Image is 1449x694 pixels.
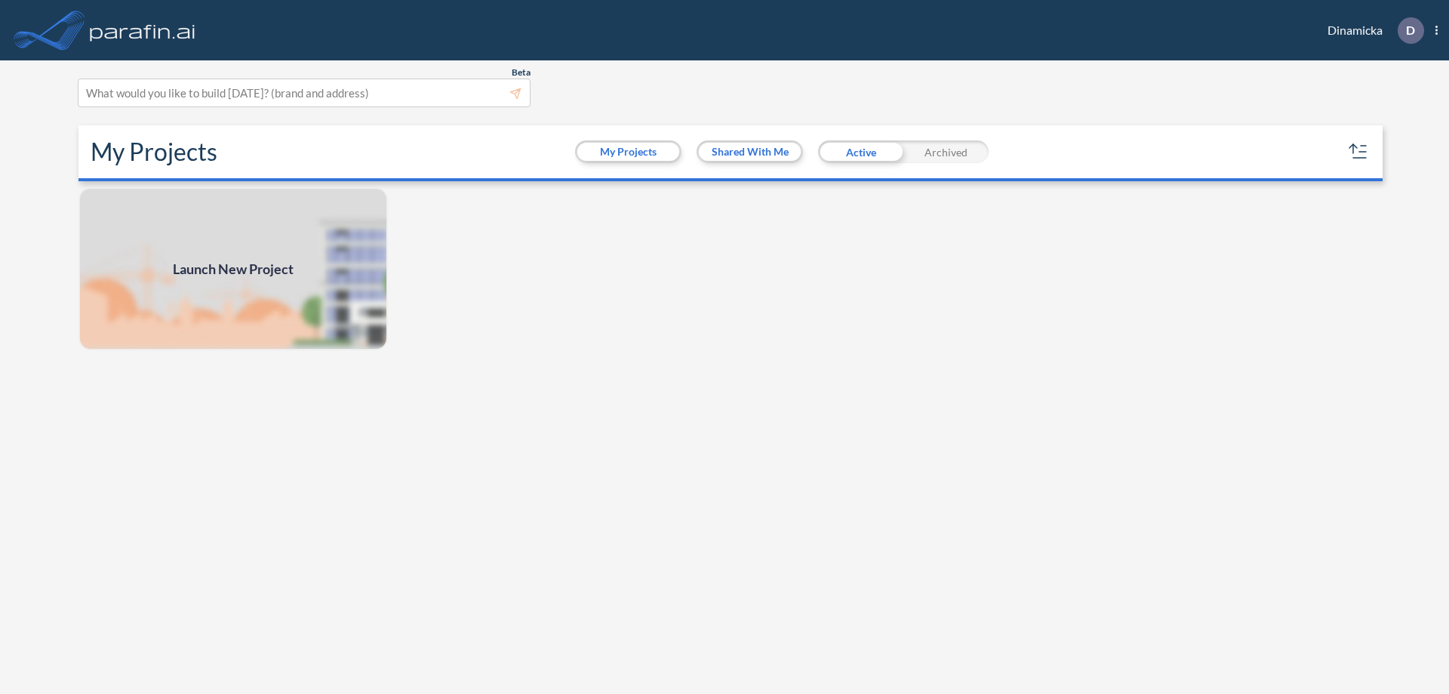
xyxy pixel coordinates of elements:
[87,15,198,45] img: logo
[512,66,531,79] span: Beta
[1346,140,1371,164] button: sort
[91,137,217,166] h2: My Projects
[78,187,388,350] a: Launch New Project
[78,187,388,350] img: add
[577,143,679,161] button: My Projects
[1406,23,1415,37] p: D
[173,259,294,279] span: Launch New Project
[1305,17,1438,44] div: Dinamicka
[818,140,903,163] div: Active
[699,143,801,161] button: Shared With Me
[903,140,989,163] div: Archived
